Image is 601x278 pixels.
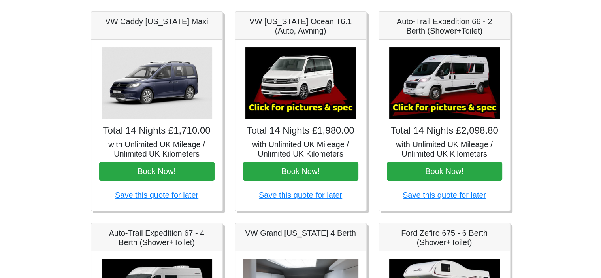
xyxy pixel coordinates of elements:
[243,162,358,181] button: Book Now!
[387,140,502,159] h5: with Unlimited UK Mileage / Unlimited UK Kilometers
[403,191,486,199] a: Save this quote for later
[99,17,215,26] h5: VW Caddy [US_STATE] Maxi
[243,228,358,238] h5: VW Grand [US_STATE] 4 Berth
[99,140,215,159] h5: with Unlimited UK Mileage / Unlimited UK Kilometers
[259,191,342,199] a: Save this quote for later
[115,191,198,199] a: Save this quote for later
[243,17,358,36] h5: VW [US_STATE] Ocean T6.1 (Auto, Awning)
[243,125,358,136] h4: Total 14 Nights £1,980.00
[99,125,215,136] h4: Total 14 Nights £1,710.00
[243,140,358,159] h5: with Unlimited UK Mileage / Unlimited UK Kilometers
[245,47,356,119] img: VW California Ocean T6.1 (Auto, Awning)
[99,228,215,247] h5: Auto-Trail Expedition 67 - 4 Berth (Shower+Toilet)
[387,125,502,136] h4: Total 14 Nights £2,098.80
[387,162,502,181] button: Book Now!
[389,47,500,119] img: Auto-Trail Expedition 66 - 2 Berth (Shower+Toilet)
[387,17,502,36] h5: Auto-Trail Expedition 66 - 2 Berth (Shower+Toilet)
[387,228,502,247] h5: Ford Zefiro 675 - 6 Berth (Shower+Toilet)
[102,47,212,119] img: VW Caddy California Maxi
[99,162,215,181] button: Book Now!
